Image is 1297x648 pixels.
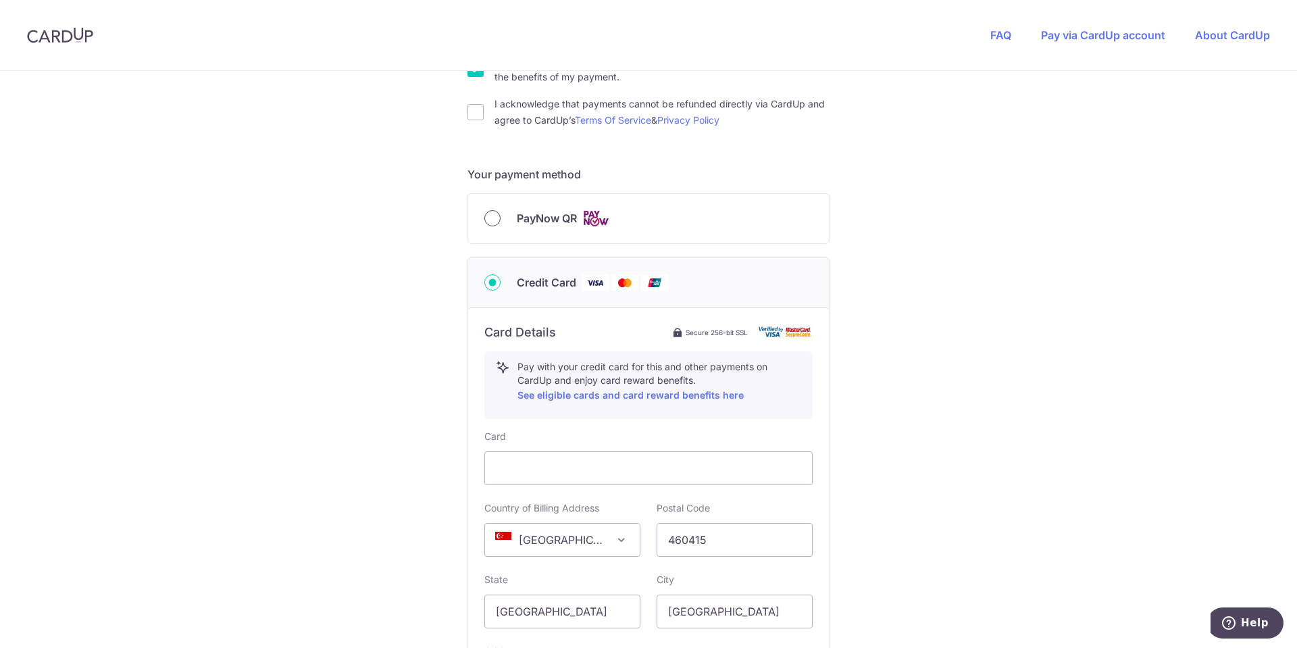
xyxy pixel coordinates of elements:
label: City [657,573,674,587]
div: Credit Card Visa Mastercard Union Pay [484,274,813,291]
a: About CardUp [1195,28,1270,42]
label: Card [484,430,506,443]
a: See eligible cards and card reward benefits here [517,389,744,401]
img: Union Pay [641,274,668,291]
input: Example 123456 [657,523,813,557]
iframe: Secure card payment input frame [496,460,801,476]
label: Postal Code [657,501,710,515]
span: Singapore [485,524,640,556]
label: State [484,573,508,587]
img: card secure [759,326,813,338]
label: I acknowledge that payments cannot be refunded directly via CardUp and agree to CardUp’s & [494,96,830,128]
img: Visa [582,274,609,291]
h6: Card Details [484,324,556,341]
p: Pay with your credit card for this and other payments on CardUp and enjoy card reward benefits. [517,360,801,403]
a: FAQ [990,28,1011,42]
span: PayNow QR [517,210,577,226]
img: Mastercard [611,274,638,291]
span: Secure 256-bit SSL [686,327,748,338]
a: Privacy Policy [657,114,719,126]
img: CardUp [27,27,93,43]
div: PayNow QR Cards logo [484,210,813,227]
span: Singapore [484,523,640,557]
h5: Your payment method [467,166,830,182]
a: Pay via CardUp account [1041,28,1165,42]
iframe: Opens a widget where you can find more information [1211,607,1283,641]
label: Country of Billing Address [484,501,599,515]
a: Terms Of Service [575,114,651,126]
img: Cards logo [582,210,609,227]
span: Credit Card [517,274,576,291]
